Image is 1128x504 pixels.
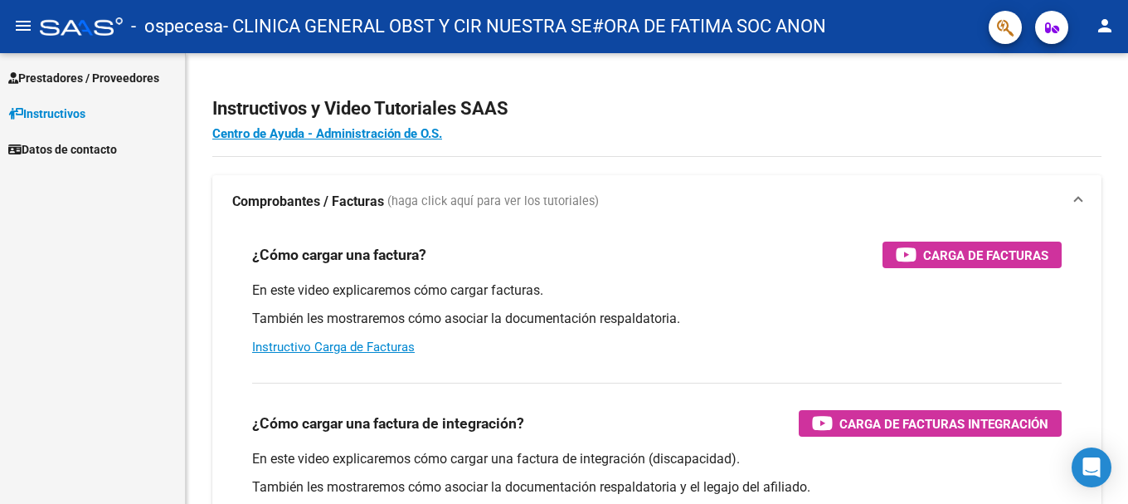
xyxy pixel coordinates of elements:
h2: Instructivos y Video Tutoriales SAAS [212,93,1101,125]
strong: Comprobantes / Facturas [232,193,384,211]
button: Carga de Facturas Integración [799,410,1062,437]
p: En este video explicaremos cómo cargar una factura de integración (discapacidad). [252,450,1062,468]
span: - ospecesa [131,8,223,45]
h3: ¿Cómo cargar una factura de integración? [252,412,524,435]
button: Carga de Facturas [882,242,1062,268]
span: Datos de contacto [8,140,117,159]
mat-expansion-panel-header: Comprobantes / Facturas (haga click aquí para ver los tutoriales) [212,175,1101,228]
a: Instructivo Carga de Facturas [252,340,415,355]
mat-icon: menu [13,16,33,36]
span: (haga click aquí para ver los tutoriales) [387,193,599,211]
h3: ¿Cómo cargar una factura? [252,243,426,267]
span: Instructivos [8,105,85,123]
span: Carga de Facturas Integración [839,413,1048,434]
span: Prestadores / Proveedores [8,69,159,87]
span: Carga de Facturas [923,245,1048,266]
span: - CLINICA GENERAL OBST Y CIR NUESTRA SE#ORA DE FATIMA SOC ANON [223,8,826,45]
p: También les mostraremos cómo asociar la documentación respaldatoria y el legajo del afiliado. [252,478,1062,497]
mat-icon: person [1095,16,1115,36]
div: Open Intercom Messenger [1072,448,1111,487]
p: En este video explicaremos cómo cargar facturas. [252,281,1062,300]
p: También les mostraremos cómo asociar la documentación respaldatoria. [252,310,1062,328]
a: Centro de Ayuda - Administración de O.S. [212,126,442,141]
